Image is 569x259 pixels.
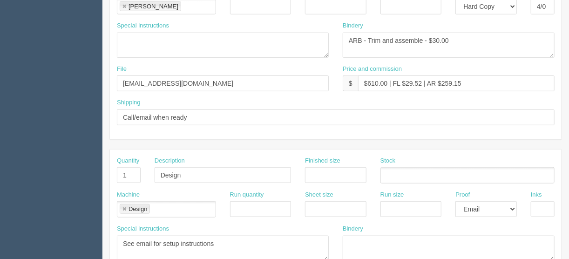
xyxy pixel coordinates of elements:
[531,191,542,199] label: Inks
[343,75,358,91] div: $
[305,191,333,199] label: Sheet size
[117,191,140,199] label: Machine
[117,157,139,165] label: Quantity
[305,157,340,165] label: Finished size
[380,191,404,199] label: Run size
[117,65,127,74] label: File
[155,157,185,165] label: Description
[343,225,363,233] label: Bindery
[117,98,141,107] label: Shipping
[117,21,169,30] label: Special instructions
[129,3,178,9] div: [PERSON_NAME]
[343,21,363,30] label: Bindery
[380,157,396,165] label: Stock
[343,33,555,58] textarea: ARB - Trim and assemble - $60.00
[343,65,402,74] label: Price and commission
[230,191,264,199] label: Run quantity
[455,191,470,199] label: Proof
[117,225,169,233] label: Special instructions
[129,206,147,212] div: Design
